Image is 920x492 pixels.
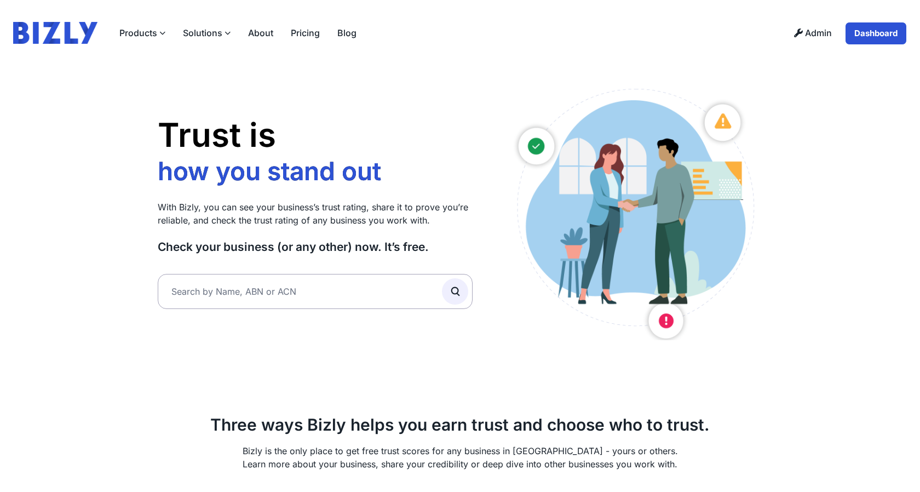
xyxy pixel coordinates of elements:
[505,83,762,340] img: Australian small business owners illustration
[158,240,473,254] h3: Check your business (or any other) now. It’s free.
[158,444,762,471] p: Bizly is the only place to get free trust scores for any business in [GEOGRAPHIC_DATA] - yours or...
[158,187,387,219] li: who you work with
[111,22,174,44] label: Products
[845,22,907,45] a: Dashboard
[239,22,282,44] a: About
[785,22,841,45] a: Admin
[158,415,762,436] h2: Three ways Bizly helps you earn trust and choose who to trust.
[158,115,276,155] span: Trust is
[174,22,239,44] label: Solutions
[282,22,329,44] a: Pricing
[158,156,387,187] li: how you stand out
[329,22,365,44] a: Blog
[158,201,473,227] p: With Bizly, you can see your business’s trust rating, share it to prove you’re reliable, and chec...
[158,274,473,309] input: Search by Name, ABN or ACN
[13,22,97,44] img: bizly_logo.svg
